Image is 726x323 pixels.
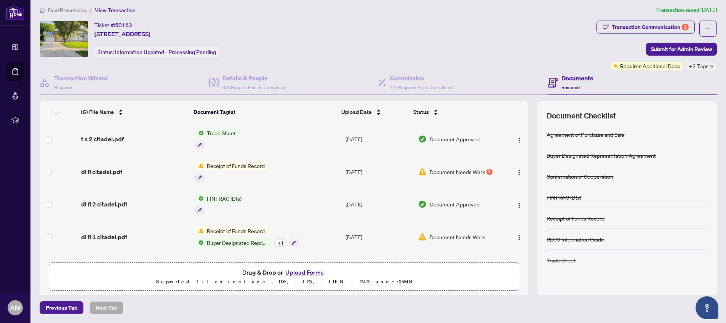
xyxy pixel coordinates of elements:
td: [DATE] [342,253,415,286]
div: + 1 [274,238,286,247]
span: 3/3 Required Fields Completed [222,85,286,90]
div: Agreement of Purchase and Sale [547,130,624,139]
img: Logo [516,169,522,176]
span: 50163 [115,22,132,29]
button: Logo [513,198,525,210]
span: Upload Date [341,108,372,116]
span: (6) File Name [81,108,114,116]
button: Previous Tab [40,301,83,314]
span: Document Needs Work [430,168,485,176]
button: Status IconTrade Sheet [195,129,239,149]
button: Status IconReceipt of Funds Record [195,161,268,182]
span: +2 Tags [689,62,708,70]
h4: Transaction Wizard [54,74,108,83]
span: dl fl 1 citadel.pdf [81,232,127,241]
td: [DATE] [342,155,415,188]
span: Document Needs Work [430,233,485,241]
button: Status IconReceipt of Funds RecordStatus IconBuyer Designated Representation Agreement+1 [195,227,298,247]
span: [STREET_ADDRESS] [94,29,150,38]
span: Submit for Admin Review [651,43,712,55]
button: Logo [513,166,525,178]
img: Document Status [418,168,427,176]
div: 1 [486,169,493,175]
li: / [90,6,92,14]
h4: Details & People [222,74,286,83]
button: Logo [513,133,525,145]
span: dl fl 2 citadel.pdf [81,200,127,209]
div: FINTRAC ID(s) [547,193,581,201]
div: Transaction Communication [612,21,689,33]
div: Buyer Designated Representation Agreement [547,151,656,160]
span: Drag & Drop or [242,267,326,277]
span: FINTRAC ID(s) [204,194,245,203]
img: Document Status [418,200,427,208]
span: Document Approved [430,200,480,208]
span: View Transaction [95,7,136,14]
img: Logo [516,137,522,143]
span: Previous Tab [46,302,77,314]
th: Document Tag(s) [190,101,338,123]
span: Information Updated - Processing Pending [115,49,216,56]
span: t s 2 citadel.pdf [81,134,124,144]
th: (6) File Name [78,101,190,123]
span: Receipt of Funds Record [204,161,268,170]
span: Buyer Designated Representation Agreement [204,238,271,247]
span: home [40,8,45,13]
div: Trade Sheet [547,256,576,264]
span: Document Checklist [547,110,616,121]
span: Requires Additional Docs [620,62,680,70]
div: 2 [682,24,689,30]
th: Status [410,101,497,123]
article: Transaction saved [DATE] [656,6,717,14]
img: Status Icon [195,129,204,137]
h4: Documents [561,74,593,83]
button: Upload Forms [283,267,326,277]
span: Required [54,85,72,90]
span: 1/1 Required Fields Completed [390,85,453,90]
button: Submit for Admin Review [646,43,717,56]
div: Confirmation of Cooperation [547,172,613,181]
span: Document Approved [430,135,480,143]
button: Status IconFINTRAC ID(s) [195,194,245,215]
button: Open asap [696,296,718,319]
span: Drag & Drop orUpload FormsSupported files include .PDF, .JPG, .JPEG, .PNG under25MB [49,263,519,291]
button: Transaction Communication2 [596,21,695,34]
img: IMG-E12207141_1.jpg [40,21,88,57]
span: Status [413,108,429,116]
h4: Commission [390,74,453,83]
span: AM [10,302,21,313]
span: ellipsis [705,26,711,31]
span: Receipt of Funds Record [204,227,268,235]
img: Status Icon [195,194,204,203]
div: Status: [94,47,219,57]
div: Receipt of Funds Record [547,214,604,222]
img: Status Icon [195,227,204,235]
img: logo [6,6,24,20]
img: Logo [516,235,522,241]
td: [DATE] [342,221,415,253]
img: Logo [516,202,522,208]
span: Deal Processing [48,7,86,14]
img: Status Icon [195,238,204,247]
td: [DATE] [342,188,415,221]
span: dl fl citadel.pdf [81,167,122,176]
button: Next Tab [90,301,123,314]
img: Document Status [418,135,427,143]
img: Status Icon [195,161,204,170]
td: [DATE] [342,123,415,155]
img: Document Status [418,233,427,241]
div: RECO Information Guide [547,235,604,243]
span: Required [561,85,580,90]
span: down [710,64,714,68]
span: Trade Sheet [204,129,239,137]
p: Supported files include .PDF, .JPG, .JPEG, .PNG under 25 MB [54,277,514,286]
div: Ticket #: [94,21,132,29]
th: Upload Date [338,101,410,123]
button: Logo [513,231,525,243]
